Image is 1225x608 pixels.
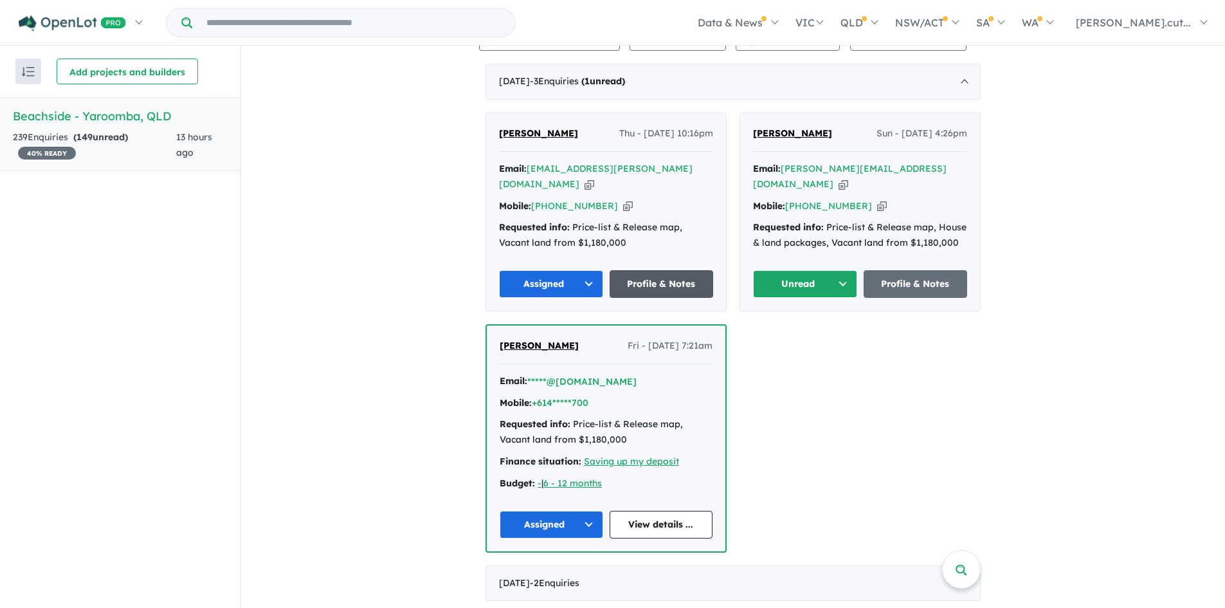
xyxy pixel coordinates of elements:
[584,456,679,467] a: Saving up my deposit
[500,476,712,492] div: |
[500,418,570,430] strong: Requested info:
[77,131,93,143] span: 149
[585,178,594,191] button: Copy
[22,67,35,77] img: sort.svg
[585,75,590,87] span: 1
[500,375,527,387] strong: Email:
[864,270,968,298] a: Profile & Notes
[499,200,531,212] strong: Mobile:
[499,127,578,139] span: [PERSON_NAME]
[839,178,848,191] button: Copy
[610,270,714,298] a: Profile & Notes
[610,511,713,539] a: View details ...
[530,577,579,589] span: - 2 Enquir ies
[500,338,579,354] a: [PERSON_NAME]
[753,163,781,174] strong: Email:
[1076,16,1191,29] span: [PERSON_NAME].cut...
[785,200,872,212] a: [PHONE_NUMBER]
[19,15,126,32] img: Openlot PRO Logo White
[753,220,967,251] div: Price-list & Release map, House & land packages, Vacant land from $1,180,000
[176,131,212,158] span: 13 hours ago
[619,126,713,142] span: Thu - [DATE] 10:16pm
[73,131,128,143] strong: ( unread)
[753,221,824,233] strong: Requested info:
[753,163,947,190] a: [PERSON_NAME][EMAIL_ADDRESS][DOMAIN_NAME]
[499,220,713,251] div: Price-list & Release map, Vacant land from $1,180,000
[500,397,532,409] strong: Mobile:
[499,163,693,190] a: [EMAIL_ADDRESS][PERSON_NAME][DOMAIN_NAME]
[500,477,535,489] strong: Budget:
[499,126,578,142] a: [PERSON_NAME]
[531,200,618,212] a: [PHONE_NUMBER]
[500,417,712,448] div: Price-list & Release map, Vacant land from $1,180,000
[485,566,981,602] div: [DATE]
[753,200,785,212] strong: Mobile:
[753,127,832,139] span: [PERSON_NAME]
[13,130,176,161] div: 239 Enquir ies
[13,107,228,125] h5: Beachside - Yaroomba , QLD
[499,163,527,174] strong: Email:
[530,75,625,87] span: - 3 Enquir ies
[499,270,603,298] button: Assigned
[628,338,712,354] span: Fri - [DATE] 7:21am
[57,59,198,84] button: Add projects and builders
[753,270,857,298] button: Unread
[18,147,76,160] span: 40 % READY
[538,477,541,489] a: -
[195,9,513,37] input: Try estate name, suburb, builder or developer
[499,221,570,233] strong: Requested info:
[500,511,603,539] button: Assigned
[485,64,981,100] div: [DATE]
[581,75,625,87] strong: ( unread)
[876,126,967,142] span: Sun - [DATE] 4:26pm
[543,477,602,489] a: 6 - 12 months
[500,340,579,351] span: [PERSON_NAME]
[753,126,832,142] a: [PERSON_NAME]
[877,199,887,213] button: Copy
[623,199,633,213] button: Copy
[500,456,581,467] strong: Finance situation:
